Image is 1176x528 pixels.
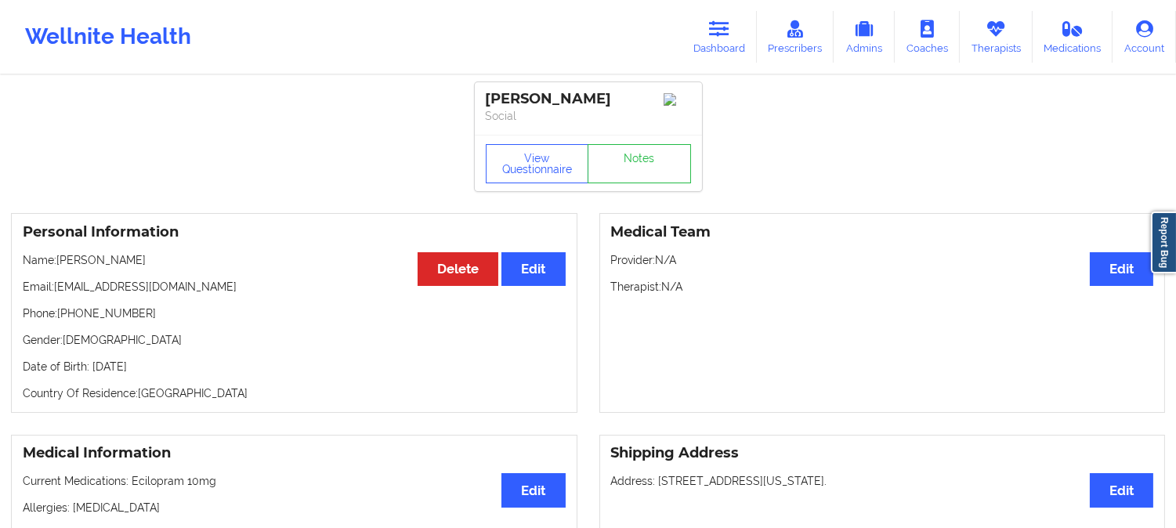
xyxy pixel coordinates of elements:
[23,252,566,268] p: Name: [PERSON_NAME]
[611,473,1154,489] p: Address: [STREET_ADDRESS][US_STATE].
[486,108,691,124] p: Social
[486,90,691,108] div: [PERSON_NAME]
[23,306,566,321] p: Phone: [PHONE_NUMBER]
[757,11,834,63] a: Prescribers
[682,11,757,63] a: Dashboard
[23,279,566,295] p: Email: [EMAIL_ADDRESS][DOMAIN_NAME]
[1113,11,1176,63] a: Account
[611,444,1154,462] h3: Shipping Address
[23,473,566,489] p: Current Medications: Ecilopram 10mg
[611,252,1154,268] p: Provider: N/A
[23,332,566,348] p: Gender: [DEMOGRAPHIC_DATA]
[588,144,691,183] a: Notes
[1090,473,1153,507] button: Edit
[23,359,566,374] p: Date of Birth: [DATE]
[23,223,566,241] h3: Personal Information
[1033,11,1113,63] a: Medications
[960,11,1033,63] a: Therapists
[1151,212,1176,273] a: Report Bug
[611,223,1154,241] h3: Medical Team
[501,473,565,507] button: Edit
[834,11,895,63] a: Admins
[23,444,566,462] h3: Medical Information
[23,385,566,401] p: Country Of Residence: [GEOGRAPHIC_DATA]
[486,144,589,183] button: View Questionnaire
[1090,252,1153,286] button: Edit
[501,252,565,286] button: Edit
[23,500,566,515] p: Allergies: [MEDICAL_DATA]
[664,93,691,106] img: Image%2Fplaceholer-image.png
[418,252,498,286] button: Delete
[611,279,1154,295] p: Therapist: N/A
[895,11,960,63] a: Coaches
